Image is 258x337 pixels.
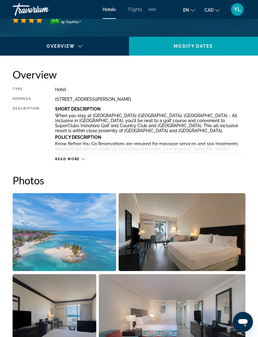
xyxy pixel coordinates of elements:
b: Policy Description [55,135,101,140]
span: Read more [55,157,80,161]
button: Modify Dates [129,37,258,56]
button: Read more [55,157,85,161]
div: Hotel [55,87,245,92]
button: Open full-screen image slider [13,193,116,271]
b: Short Description [55,106,101,111]
div: Address [13,97,39,102]
span: Modify Dates [174,44,213,49]
a: Flights [128,7,142,12]
div: Type [13,87,39,92]
a: Hotels [103,7,116,12]
div: Description [13,106,39,154]
iframe: Button to launch messaging window [233,312,253,332]
span: en [183,8,189,13]
span: CAD [205,8,214,13]
div: 3.5 [48,16,61,23]
button: Change language [183,5,195,14]
div: [STREET_ADDRESS][PERSON_NAME] [55,97,245,102]
button: User Menu [229,3,245,16]
button: Extra navigation items [149,4,156,14]
span: YL [234,6,241,13]
button: Change currency [205,5,220,14]
h2: Overview [13,68,245,81]
img: TrustYou guest rating badge [50,15,82,25]
button: Open full-screen image slider [119,193,246,271]
h2: Photos [13,174,245,187]
a: Travorium [13,1,76,18]
p: When you stay at [GEOGRAPHIC_DATA] [GEOGRAPHIC_DATA], [GEOGRAPHIC_DATA] - All Inclusive in [GEOGR... [55,113,245,133]
p: Know Before You Go Reservations are required for massage services and spa treatments. Reservation... [55,141,245,171]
